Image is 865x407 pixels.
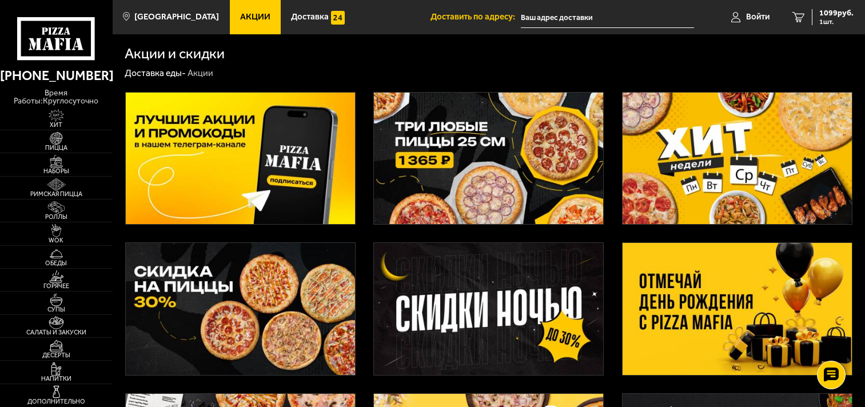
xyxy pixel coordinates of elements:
span: Доставка [291,13,329,21]
span: Доставить по адресу: [430,13,521,21]
span: 1099 руб. [819,9,854,17]
img: 15daf4d41897b9f0e9f617042186c801.svg [331,11,345,25]
div: Акции [188,67,213,79]
span: Войти [746,13,770,21]
span: 1 шт. [819,18,854,25]
a: Доставка еды- [125,67,186,78]
input: Ваш адрес доставки [521,7,694,28]
span: Акции [240,13,270,21]
span: [GEOGRAPHIC_DATA] [134,13,219,21]
h1: Акции и скидки [125,46,225,61]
